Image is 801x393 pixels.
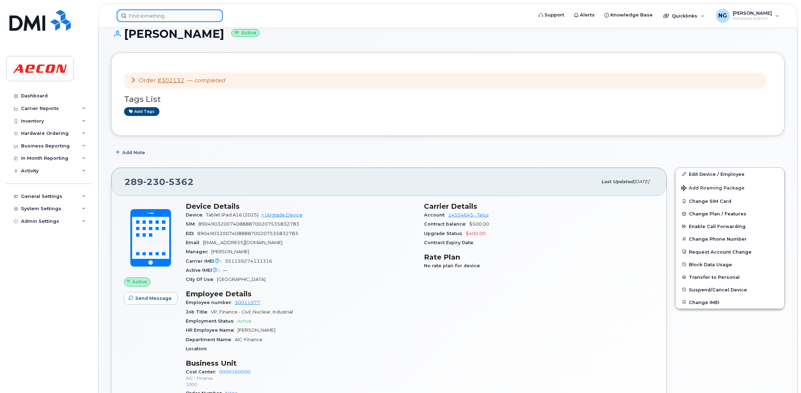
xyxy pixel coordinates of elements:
a: Knowledge Base [600,8,658,22]
button: Add Roaming Package [676,180,784,195]
h3: Carrier Details [424,202,654,211]
button: Add Note [111,146,151,159]
span: Upgrade Status [424,231,466,236]
span: Email [186,240,203,245]
span: Job Title [186,309,211,315]
a: Add tags [124,107,159,116]
span: Device [186,212,206,218]
span: Active [132,278,147,285]
a: #302132 [157,77,184,84]
span: Last updated [601,179,634,184]
input: Find something... [117,9,223,22]
span: [EMAIL_ADDRESS][DOMAIN_NAME] [203,240,282,245]
button: Send Message [124,292,178,305]
span: Knowledge Base [610,12,653,19]
span: SIM [186,221,198,227]
em: completed [194,77,225,84]
div: Quicklinks [658,9,710,23]
span: 89049032007408888700207535832783 [198,221,299,227]
a: 0000160000 [219,369,251,374]
span: Support [545,12,564,19]
h3: Business Unit [186,359,416,367]
span: — [223,268,227,273]
span: 230 [143,177,165,187]
p: 1000 [186,381,416,387]
span: Add Roaming Package [681,185,745,192]
span: Contract Expiry Date [424,240,477,245]
span: [PERSON_NAME] [238,327,275,333]
span: 5362 [165,177,194,187]
button: Change IMEI [676,296,784,309]
span: Order [139,77,156,84]
span: Active [237,318,252,324]
p: AIC - Finance [186,375,416,381]
span: VP, Finance - Civil, Nuclear, Industrial [211,309,293,315]
div: Nicole Guida [711,9,784,23]
span: $500.00 [469,221,489,227]
span: Account [424,212,448,218]
span: Employment Status [186,318,237,324]
a: 14554645 - Telus [448,212,488,218]
span: 89049032007408888700207535832783 [197,231,298,236]
button: Request Account Change [676,246,784,258]
button: Block Data Usage [676,258,784,271]
h3: Employee Details [186,290,416,298]
span: Active IMEI [186,268,223,273]
span: Location [186,346,210,351]
span: Tablet iPad A16 (2025) [206,212,259,218]
button: Change SIM Card [676,195,784,207]
span: NG [718,12,727,20]
a: + Upgrade Device [261,212,302,218]
h3: Tags List [124,95,772,104]
button: Transfer to Personal [676,271,784,283]
span: [DATE] [634,179,649,184]
span: [GEOGRAPHIC_DATA] [217,277,266,282]
span: Enable Call Forwarding [689,224,746,229]
span: 351159274131316 [225,258,272,264]
small: Active [231,29,260,37]
span: Department Name [186,337,235,342]
span: [PERSON_NAME] [211,249,249,254]
button: Suspend/Cancel Device [676,283,784,296]
span: Wireless Admin [733,16,772,21]
span: Cost Center [186,369,219,374]
h1: [PERSON_NAME] [111,28,785,40]
span: Contract balance [424,221,469,227]
a: Support [534,8,569,22]
span: City Of Use [186,277,217,282]
span: Employee number [186,300,235,305]
span: 289 [124,177,194,187]
span: — [187,77,225,84]
a: Alerts [569,8,600,22]
span: AIC-Finance [235,337,262,342]
span: [PERSON_NAME] [733,10,772,16]
span: Change Plan / Features [689,211,746,216]
span: $400.00 [466,231,486,236]
a: Edit Device / Employee [676,168,784,180]
span: No rate plan for device [424,263,484,268]
span: Add Note [122,149,145,156]
a: 30011977 [235,300,260,305]
button: Change Phone Number [676,233,784,245]
span: Suspend/Cancel Device [689,287,747,292]
button: Change Plan / Features [676,207,784,220]
h3: Device Details [186,202,416,211]
button: Enable Call Forwarding [676,220,784,233]
span: Alerts [580,12,595,19]
span: Send Message [135,295,172,302]
span: Manager [186,249,211,254]
span: EID [186,231,197,236]
h3: Rate Plan [424,253,654,261]
span: Quicklinks [672,13,697,19]
span: HR Employee Name [186,327,238,333]
span: Carrier IMEI [186,258,225,264]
